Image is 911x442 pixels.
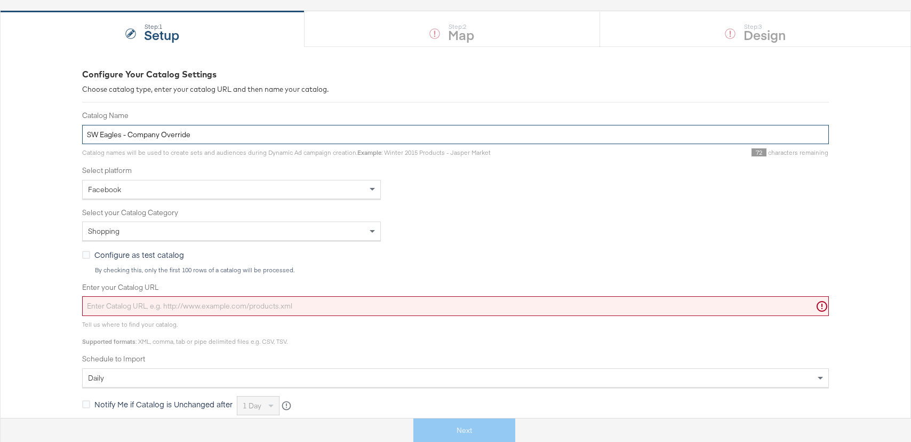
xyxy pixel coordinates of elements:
input: Name your catalog e.g. My Dynamic Product Catalog [82,125,829,145]
div: Choose catalog type, enter your catalog URL and then name your catalog. [82,84,829,94]
span: Facebook [88,185,121,194]
span: daily [88,373,104,383]
span: Catalog names will be used to create sets and audiences during Dynamic Ad campaign creation. : Wi... [82,148,491,156]
div: By checking this, only the first 100 rows of a catalog will be processed. [94,266,829,274]
label: Enter your Catalog URL [82,282,829,293]
label: Catalog Name [82,111,829,121]
span: Notify Me if Catalog is Unchanged after [94,399,233,409]
div: Configure Your Catalog Settings [82,68,829,81]
input: Enter Catalog URL, e.g. http://www.example.com/products.xml [82,296,829,316]
div: Step: 1 [144,23,179,30]
span: 72 [752,148,766,156]
strong: Supported formats [82,337,135,345]
strong: Example [357,148,381,156]
span: Configure as test catalog [94,249,184,260]
label: Select platform [82,165,829,176]
label: Schedule to Import [82,354,829,364]
strong: Setup [144,26,179,43]
span: Shopping [88,226,119,236]
span: Tell us where to find your catalog. : XML, comma, tab or pipe delimited files e.g. CSV, TSV. [82,320,287,345]
span: 1 day [243,401,261,411]
label: Select your Catalog Category [82,208,829,218]
div: characters remaining [491,148,829,157]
